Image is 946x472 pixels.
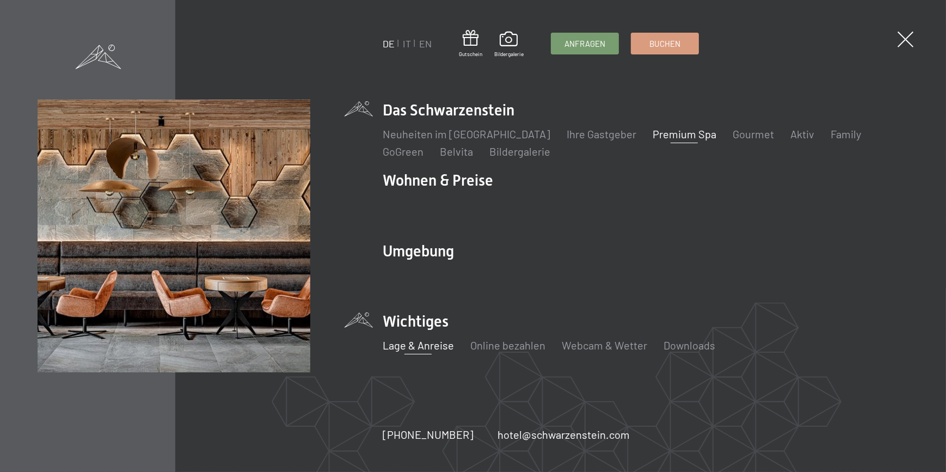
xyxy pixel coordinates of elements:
img: Wellnesshotels - Bar - Spieltische - Kinderunterhaltung [38,100,310,372]
a: Neuheiten im [GEOGRAPHIC_DATA] [383,127,550,140]
a: Online bezahlen [470,339,545,352]
span: Bildergalerie [494,50,524,58]
a: Belvita [440,145,473,158]
a: Gutschein [459,30,482,58]
a: DE [383,38,395,50]
span: Buchen [649,38,680,50]
a: Buchen [631,33,698,54]
a: Bildergalerie [489,145,550,158]
a: [PHONE_NUMBER] [383,427,474,442]
a: GoGreen [383,145,423,158]
a: Ihre Gastgeber [567,127,636,140]
span: Anfragen [564,38,605,50]
a: Gourmet [733,127,774,140]
a: Family [831,127,861,140]
a: Webcam & Wetter [562,339,647,352]
a: hotel@schwarzenstein.com [497,427,630,442]
span: [PHONE_NUMBER] [383,428,474,441]
span: Gutschein [459,50,482,58]
a: Premium Spa [653,127,716,140]
a: Aktiv [790,127,814,140]
a: Bildergalerie [494,32,524,58]
a: Lage & Anreise [383,339,454,352]
a: Anfragen [551,33,618,54]
a: Downloads [664,339,715,352]
a: IT [403,38,411,50]
a: EN [419,38,432,50]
